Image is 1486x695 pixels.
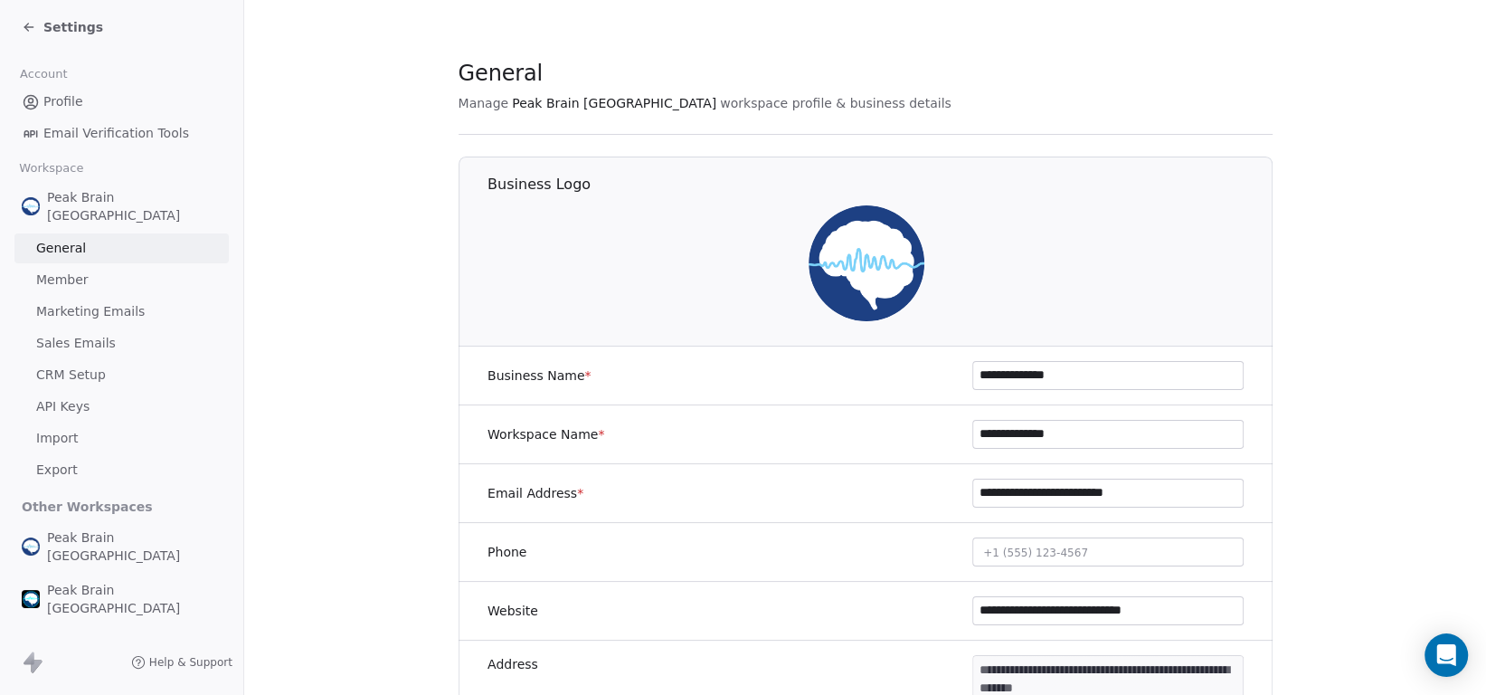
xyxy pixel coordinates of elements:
[14,297,229,327] a: Marketing Emails
[487,367,592,385] label: Business Name
[14,119,229,148] a: Email Verification Tools
[14,265,229,295] a: Member
[36,334,116,353] span: Sales Emails
[36,239,86,258] span: General
[459,94,509,112] span: Manage
[36,429,78,448] span: Import
[459,60,544,87] span: General
[36,366,106,385] span: CRM Setup
[14,360,229,390] a: CRM Setup
[43,18,103,36] span: Settings
[14,424,229,453] a: Import
[43,92,83,111] span: Profile
[487,602,538,620] label: Website
[14,455,229,485] a: Export
[36,397,90,416] span: API Keys
[972,538,1244,566] button: +1 (555) 123-4567
[983,547,1088,559] span: +1 (555) 123-4567
[487,543,526,561] label: Phone
[47,528,222,565] span: Peak Brain [GEOGRAPHIC_DATA]
[47,188,222,224] span: Peak Brain [GEOGRAPHIC_DATA]
[14,87,229,117] a: Profile
[36,461,78,480] span: Export
[1424,633,1468,677] div: Open Intercom Messenger
[149,655,232,670] span: Help & Support
[487,175,1273,195] h1: Business Logo
[131,655,232,670] a: Help & Support
[43,124,189,143] span: Email Verification Tools
[14,492,160,521] span: Other Workspaces
[14,328,229,358] a: Sales Emails
[22,538,40,556] img: peakbrain_logo.jpg
[14,392,229,422] a: API Keys
[22,18,103,36] a: Settings
[808,205,923,321] img: Peak%20Brain%20Logo.png
[22,197,40,215] img: Peak%20Brain%20Logo.png
[14,233,229,263] a: General
[12,61,75,88] span: Account
[512,94,716,112] span: Peak Brain [GEOGRAPHIC_DATA]
[36,302,145,321] span: Marketing Emails
[487,484,583,502] label: Email Address
[487,425,604,443] label: Workspace Name
[720,94,951,112] span: workspace profile & business details
[36,271,89,290] span: Member
[487,655,538,673] label: Address
[47,581,222,617] span: Peak Brain [GEOGRAPHIC_DATA]
[12,155,91,182] span: Workspace
[22,590,40,608] img: Peak%20brain.png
